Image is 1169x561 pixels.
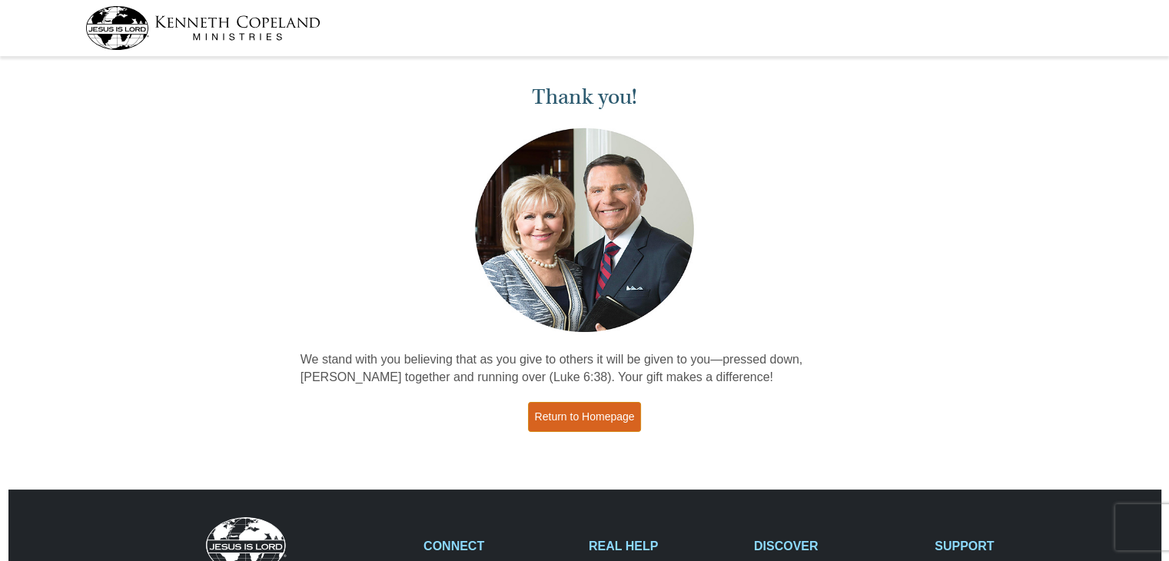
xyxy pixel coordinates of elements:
a: Return to Homepage [528,402,642,432]
img: kcm-header-logo.svg [85,6,320,50]
h1: Thank you! [301,85,869,110]
img: Kenneth and Gloria [471,124,698,336]
h2: DISCOVER [754,539,918,553]
p: We stand with you believing that as you give to others it will be given to you—pressed down, [PER... [301,351,869,387]
h2: SUPPORT [935,539,1084,553]
h2: CONNECT [423,539,573,553]
h2: REAL HELP [589,539,738,553]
